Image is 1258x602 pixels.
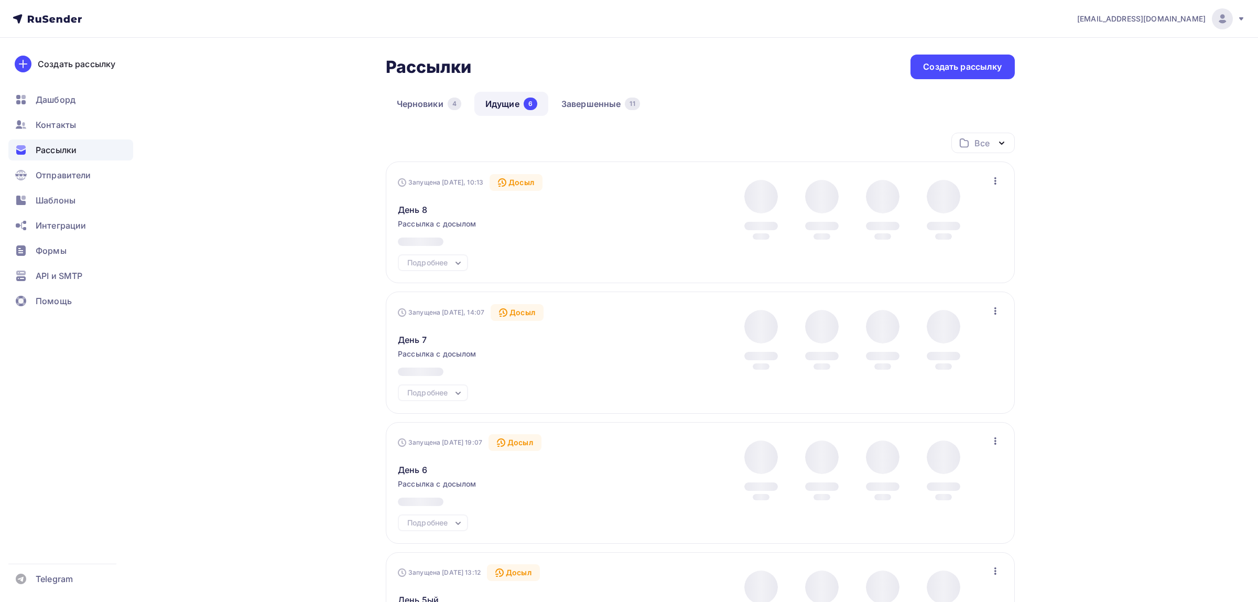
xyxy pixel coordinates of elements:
[386,92,472,116] a: Черновики4
[36,194,75,207] span: Шаблоны
[36,169,91,181] span: Отправители
[490,174,543,191] div: Досыл
[398,178,483,187] div: Запущена [DATE], 10:13
[407,256,448,269] div: Подробнее
[491,304,544,321] div: Досыл
[36,244,67,257] span: Формы
[36,295,72,307] span: Помощь
[36,573,73,585] span: Telegram
[8,165,133,186] a: Отправители
[407,386,448,399] div: Подробнее
[398,203,427,216] span: День 8
[398,349,476,359] span: Рассылка с досылом
[398,219,476,229] span: Рассылка с досылом
[974,137,989,149] div: Все
[36,93,75,106] span: Дашборд
[489,434,541,451] div: Досыл
[36,144,77,156] span: Рассылки
[1077,8,1245,29] a: [EMAIL_ADDRESS][DOMAIN_NAME]
[474,92,548,116] a: Идущие6
[8,240,133,261] a: Формы
[8,139,133,160] a: Рассылки
[36,270,82,282] span: API и SMTP
[36,119,76,131] span: Контакты
[8,114,133,135] a: Контакты
[8,89,133,110] a: Дашборд
[398,334,427,346] span: День 7
[625,98,639,110] div: 11
[448,98,461,110] div: 4
[923,61,1002,73] div: Создать рассылку
[524,98,537,110] div: 6
[1077,14,1206,24] span: [EMAIL_ADDRESS][DOMAIN_NAME]
[398,479,476,489] span: Рассылка с досылом
[550,92,651,116] a: Завершенные11
[8,190,133,211] a: Шаблоны
[38,58,115,70] div: Создать рассылку
[398,568,481,577] div: Запущена [DATE] 13:12
[407,517,448,529] div: Подробнее
[487,564,540,581] div: Досыл
[398,438,482,447] div: Запущена [DATE] 19:07
[36,219,86,232] span: Интеграции
[386,57,472,78] h2: Рассылки
[398,308,484,317] div: Запущена [DATE], 14:07
[398,464,427,476] span: День 6
[951,133,1015,153] button: Все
